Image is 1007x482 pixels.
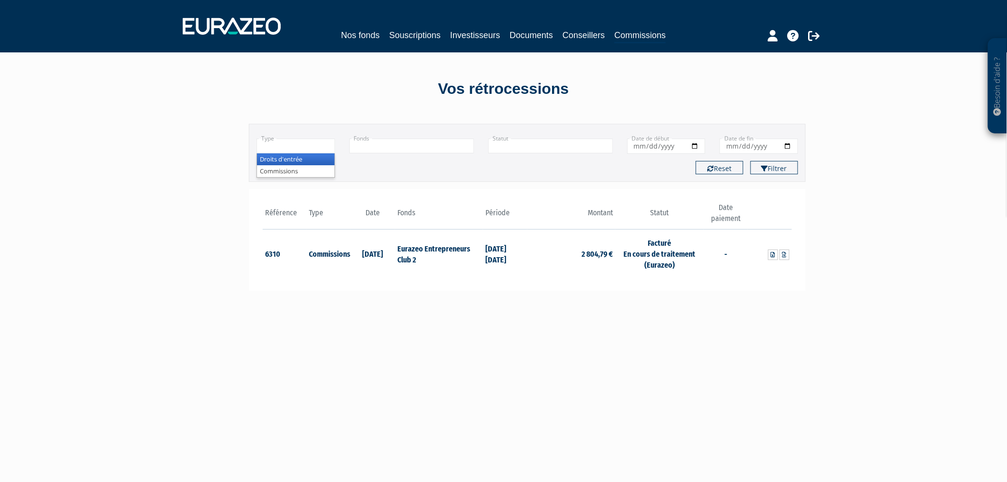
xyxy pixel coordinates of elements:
th: Montant [527,202,615,230]
a: Documents [510,29,553,42]
a: Investisseurs [450,29,500,42]
a: Nos fonds [341,29,380,42]
button: Filtrer [750,161,798,174]
td: Facturé En cours de traitement (Eurazeo) [615,230,703,278]
a: Commissions [614,29,666,43]
th: Fonds [395,202,483,230]
td: 2 804,79 € [527,230,615,278]
th: Date [351,202,395,230]
td: [DATE] [351,230,395,278]
th: Type [307,202,351,230]
img: 1732889491-logotype_eurazeo_blanc_rvb.png [183,18,281,35]
th: Période [483,202,527,230]
td: - [704,230,748,278]
td: Eurazeo Entrepreneurs Club 2 [395,230,483,278]
li: Commissions [257,165,335,177]
td: 6310 [263,230,307,278]
th: Référence [263,202,307,230]
p: Besoin d'aide ? [992,43,1003,129]
div: Vos rétrocessions [232,78,775,100]
td: Commissions [307,230,351,278]
a: Souscriptions [389,29,441,42]
a: Conseillers [563,29,605,42]
th: Statut [615,202,703,230]
td: [DATE] [DATE] [483,230,527,278]
li: Droits d'entrée [257,153,335,165]
th: Date paiement [704,202,748,230]
button: Reset [696,161,743,174]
